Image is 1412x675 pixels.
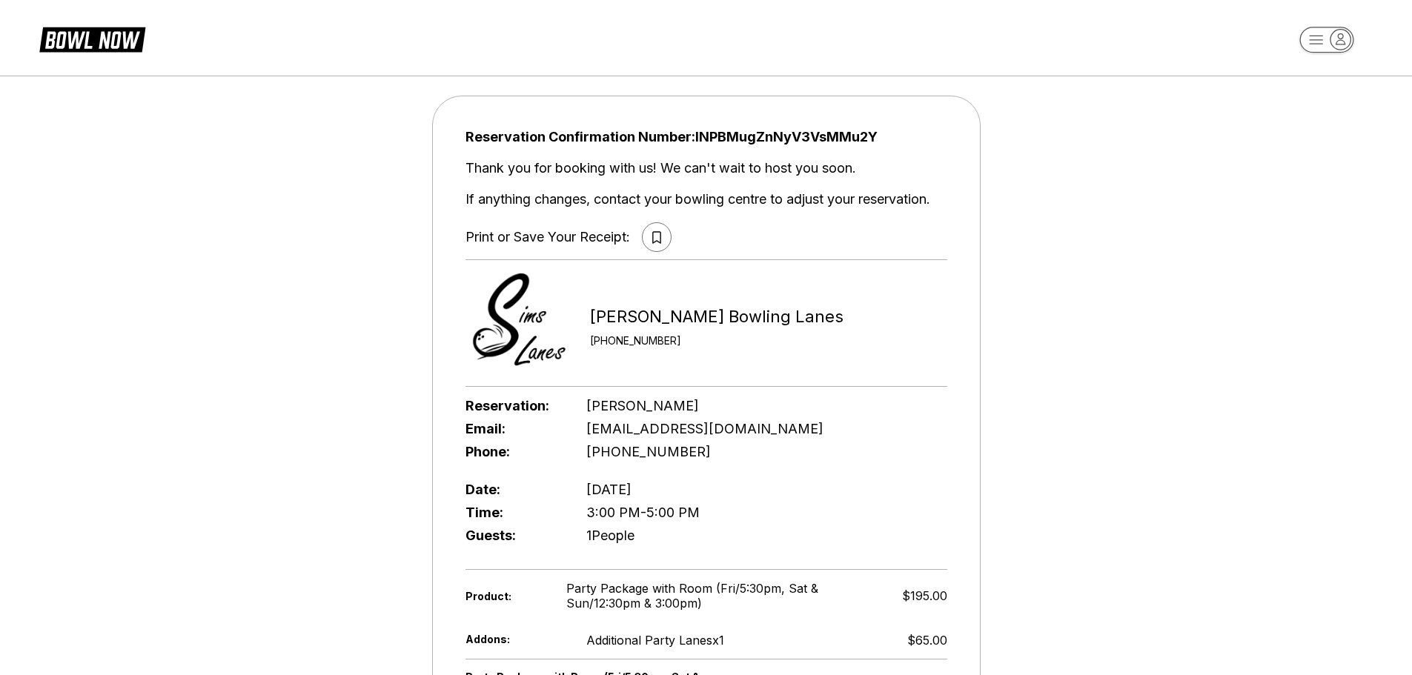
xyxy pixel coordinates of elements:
span: Guests: [465,528,562,543]
span: Product: [465,590,542,602]
button: print reservation as PDF [642,222,672,252]
span: 3:00 PM - 5:00 PM [586,505,700,520]
span: [EMAIL_ADDRESS][DOMAIN_NAME] [586,421,823,436]
div: If anything changes, contact your bowling centre to adjust your reservation. [465,191,947,207]
span: Reservation Confirmation Number: lNPBMugZnNyV3VsMMu2Y [465,129,947,145]
span: $195.00 [902,588,947,603]
img: Sims Bowling Lanes [465,267,577,379]
span: Party Package with Room (Fri/5:30pm, Sat & Sun/12:30pm & 3:00pm) [566,581,878,611]
div: [PHONE_NUMBER] [590,334,843,347]
span: 1 People [586,528,634,543]
span: [DATE] [586,482,632,497]
span: Date: [465,482,562,497]
span: Email: [465,421,562,436]
div: Thank you for booking with us! We can't wait to host you soon. [465,160,947,176]
div: Print or Save Your Receipt: [465,229,630,245]
span: Reservation: [465,398,562,413]
span: Phone: [465,444,562,459]
span: Addons: [465,633,562,645]
span: [PERSON_NAME] [586,398,699,413]
span: Time: [465,505,562,520]
div: $65.00 [907,633,947,648]
span: [PHONE_NUMBER] [586,444,711,459]
div: Additional Party Lanes x 1 [586,633,724,648]
div: [PERSON_NAME] Bowling Lanes [590,307,843,327]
